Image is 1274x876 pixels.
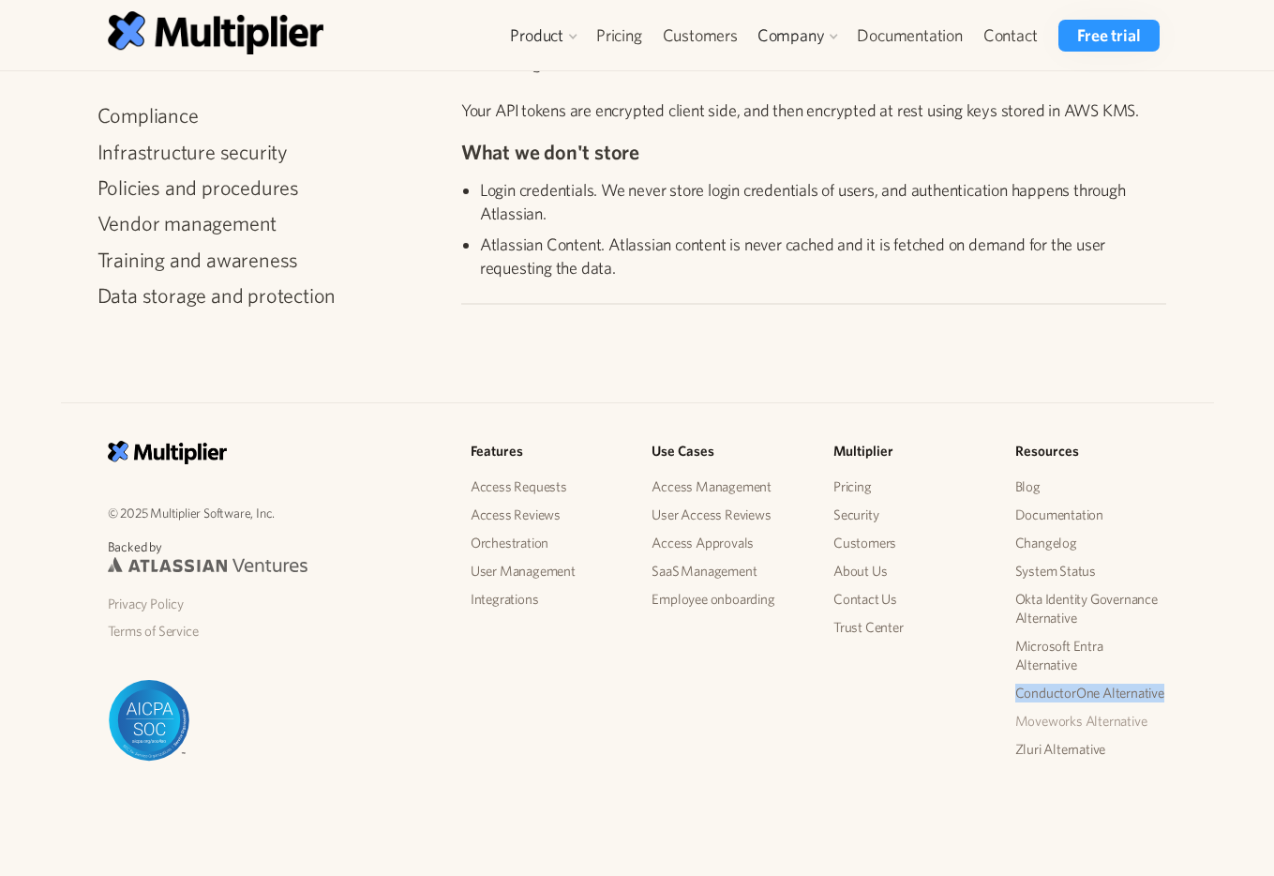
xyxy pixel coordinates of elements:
h4: What we don't store [461,138,1167,167]
h5: Features [471,441,622,462]
a: Data storage and protection [97,283,427,308]
a: Changelog [1015,529,1167,557]
a: Documentation [847,20,972,52]
a: About Us [833,557,985,585]
a: Free trial [1058,20,1159,52]
a: SaaS Management [652,557,803,585]
a: Customers [833,529,985,557]
a: Employee onboarding [652,585,803,613]
a: Access Reviews [471,501,622,529]
div: Product [510,24,563,47]
a: Contact [973,20,1048,52]
a: Moveworks Alternative [1015,707,1167,735]
a: Terms of Service [108,617,441,645]
a: Privacy Policy [108,590,441,618]
a: Vendor management [97,211,427,235]
a: Blog [1015,473,1167,501]
a: System Status [1015,557,1167,585]
li: Login credentials. We never store login credentials of users, and authentication happens through ... [480,178,1167,225]
a: Access Requests [471,473,622,501]
div: Product [501,20,586,52]
a: User Management [471,557,622,585]
p: Your API tokens are encrypted client side, and then encrypted at rest using keys stored in AWS KMS. [461,98,1167,123]
h5: Resources [1015,441,1167,462]
p: Backed by [108,537,441,557]
a: Okta Identity Governance Alternative [1015,585,1167,632]
a: Compliance [97,103,427,128]
a: Contact Us [833,585,985,613]
a: Access Management [652,473,803,501]
h5: Multiplier [833,441,985,462]
p: © 2025 Multiplier Software, Inc. [108,502,441,523]
a: Pricing [833,473,985,501]
a: Infrastructure security [97,139,427,163]
a: Orchestration [471,529,622,557]
a: Microsoft Entra Alternative [1015,632,1167,679]
h5: Use Cases [652,441,803,462]
a: Trust Center [833,613,985,642]
div: Company [748,20,847,52]
a: Documentation [1015,501,1167,529]
div: Company [757,24,825,47]
a: Zluri Alternative [1015,735,1167,763]
a: User Access Reviews [652,501,803,529]
a: Integrations [471,585,622,613]
li: Atlassian Content. Atlassian content is never cached and it is fetched on demand for the user req... [480,233,1167,279]
a: Training and awareness [97,248,427,272]
a: Policies and procedures [97,175,427,200]
a: Pricing [586,20,652,52]
a: ConductorOne Alternative [1015,679,1167,707]
a: Security [833,501,985,529]
a: Customers [652,20,748,52]
a: Access Approvals [652,529,803,557]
